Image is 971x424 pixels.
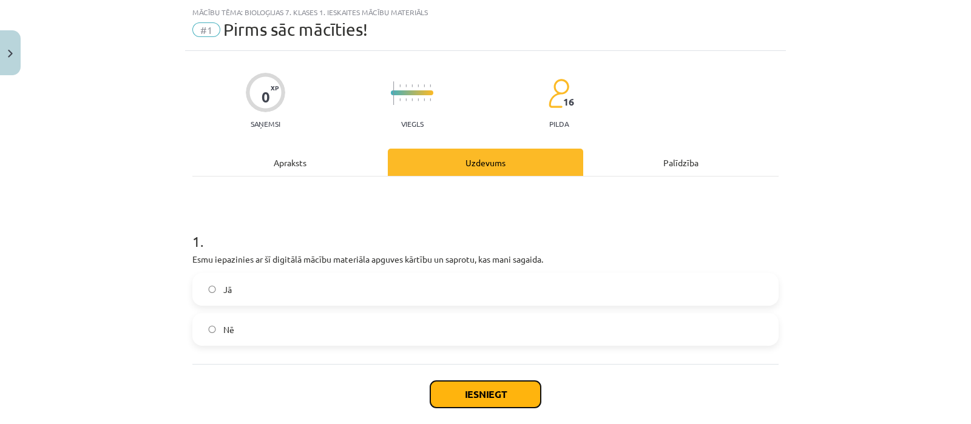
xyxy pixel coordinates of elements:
[430,98,431,101] img: icon-short-line-57e1e144782c952c97e751825c79c345078a6d821885a25fce030b3d8c18986b.svg
[424,98,425,101] img: icon-short-line-57e1e144782c952c97e751825c79c345078a6d821885a25fce030b3d8c18986b.svg
[399,98,401,101] img: icon-short-line-57e1e144782c952c97e751825c79c345078a6d821885a25fce030b3d8c18986b.svg
[418,98,419,101] img: icon-short-line-57e1e144782c952c97e751825c79c345078a6d821885a25fce030b3d8c18986b.svg
[192,149,388,176] div: Apraksts
[405,84,407,87] img: icon-short-line-57e1e144782c952c97e751825c79c345078a6d821885a25fce030b3d8c18986b.svg
[192,8,779,16] div: Mācību tēma: Bioloģijas 7. klases 1. ieskaites mācību materiāls
[192,212,779,249] h1: 1 .
[430,381,541,408] button: Iesniegt
[411,84,413,87] img: icon-short-line-57e1e144782c952c97e751825c79c345078a6d821885a25fce030b3d8c18986b.svg
[393,81,394,105] img: icon-long-line-d9ea69661e0d244f92f715978eff75569469978d946b2353a9bb055b3ed8787d.svg
[8,50,13,58] img: icon-close-lesson-0947bae3869378f0d4975bcd49f059093ad1ed9edebbc8119c70593378902aed.svg
[223,19,368,39] span: Pirms sāc mācīties!
[401,119,424,128] p: Viegls
[563,96,574,107] span: 16
[223,283,232,296] span: Jā
[192,253,779,266] p: Esmu iepazinies ar šī digitālā mācību materiāla apguves kārtību un saprotu, kas mani sagaida.
[262,89,270,106] div: 0
[411,98,413,101] img: icon-short-line-57e1e144782c952c97e751825c79c345078a6d821885a25fce030b3d8c18986b.svg
[208,286,216,294] input: Jā
[424,84,425,87] img: icon-short-line-57e1e144782c952c97e751825c79c345078a6d821885a25fce030b3d8c18986b.svg
[208,326,216,334] input: Nē
[192,22,220,37] span: #1
[223,323,234,336] span: Nē
[583,149,779,176] div: Palīdzība
[388,149,583,176] div: Uzdevums
[271,84,279,91] span: XP
[399,84,401,87] img: icon-short-line-57e1e144782c952c97e751825c79c345078a6d821885a25fce030b3d8c18986b.svg
[418,84,419,87] img: icon-short-line-57e1e144782c952c97e751825c79c345078a6d821885a25fce030b3d8c18986b.svg
[246,119,285,128] p: Saņemsi
[430,84,431,87] img: icon-short-line-57e1e144782c952c97e751825c79c345078a6d821885a25fce030b3d8c18986b.svg
[548,78,569,109] img: students-c634bb4e5e11cddfef0936a35e636f08e4e9abd3cc4e673bd6f9a4125e45ecb1.svg
[549,119,569,128] p: pilda
[405,98,407,101] img: icon-short-line-57e1e144782c952c97e751825c79c345078a6d821885a25fce030b3d8c18986b.svg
